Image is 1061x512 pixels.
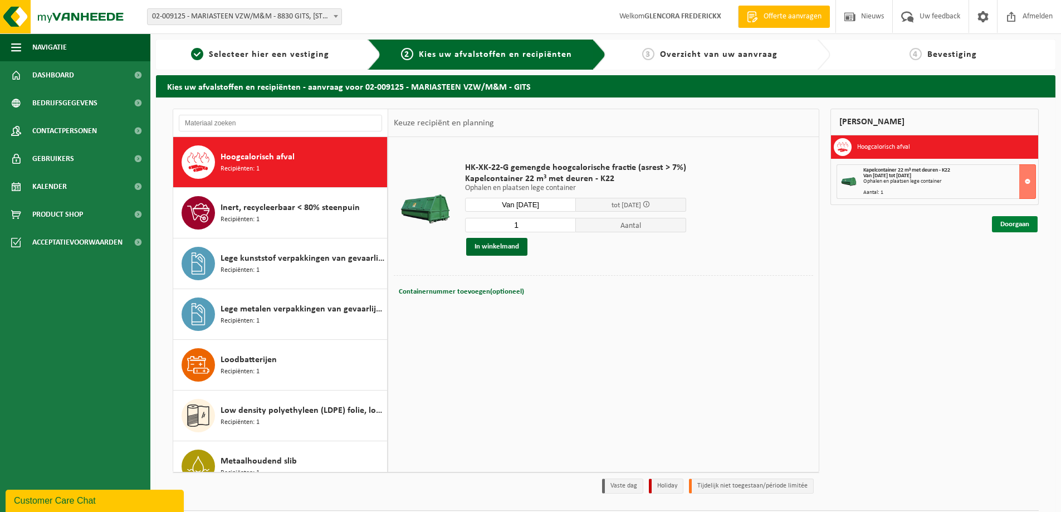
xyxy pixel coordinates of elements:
[32,201,83,228] span: Product Shop
[465,184,686,192] p: Ophalen en plaatsen lege container
[465,173,686,184] span: Kapelcontainer 22 m³ met deuren - K22
[173,391,388,441] button: Low density polyethyleen (LDPE) folie, los, naturel Recipiënten: 1
[6,487,186,512] iframe: chat widget
[576,218,687,232] span: Aantal
[173,289,388,340] button: Lege metalen verpakkingen van gevaarlijke stoffen Recipiënten: 1
[465,198,576,212] input: Selecteer datum
[179,115,382,131] input: Materiaal zoeken
[612,202,641,209] span: tot [DATE]
[221,417,260,428] span: Recipiënten: 1
[863,179,1035,184] div: Ophalen en plaatsen lege container
[830,109,1039,135] div: [PERSON_NAME]
[689,479,814,494] li: Tijdelijk niet toegestaan/période limitée
[148,9,341,25] span: 02-009125 - MARIASTEEN VZW/M&M - 8830 GITS, BOLLESTRAAT 21A
[32,61,74,89] span: Dashboard
[173,238,388,289] button: Lege kunststof verpakkingen van gevaarlijke stoffen Recipiënten: 1
[162,48,359,61] a: 1Selecteer hier een vestiging
[221,455,297,468] span: Metaalhoudend slib
[910,48,922,60] span: 4
[465,162,686,173] span: HK-XK-22-G gemengde hoogcalorische fractie (asrest > 7%)
[863,190,1035,196] div: Aantal: 1
[642,48,654,60] span: 3
[466,238,527,256] button: In winkelmand
[660,50,778,59] span: Overzicht van uw aanvraag
[173,137,388,188] button: Hoogcalorisch afval Recipiënten: 1
[32,33,67,61] span: Navigatie
[191,48,203,60] span: 1
[221,468,260,479] span: Recipiënten: 1
[221,150,295,164] span: Hoogcalorisch afval
[173,340,388,391] button: Loodbatterijen Recipiënten: 1
[221,201,360,214] span: Inert, recycleerbaar < 80% steenpuin
[221,214,260,225] span: Recipiënten: 1
[32,89,97,117] span: Bedrijfsgegevens
[992,216,1038,232] a: Doorgaan
[863,167,950,173] span: Kapelcontainer 22 m³ met deuren - K22
[173,188,388,238] button: Inert, recycleerbaar < 80% steenpuin Recipiënten: 1
[398,284,525,300] button: Containernummer toevoegen(optioneel)
[388,109,500,137] div: Keuze recipiënt en planning
[401,48,413,60] span: 2
[156,75,1055,97] h2: Kies uw afvalstoffen en recipiënten - aanvraag voor 02-009125 - MARIASTEEN VZW/M&M - GITS
[147,8,342,25] span: 02-009125 - MARIASTEEN VZW/M&M - 8830 GITS, BOLLESTRAAT 21A
[221,316,260,326] span: Recipiënten: 1
[32,117,97,145] span: Contactpersonen
[32,173,67,201] span: Kalender
[221,303,384,316] span: Lege metalen verpakkingen van gevaarlijke stoffen
[761,11,824,22] span: Offerte aanvragen
[221,164,260,174] span: Recipiënten: 1
[173,441,388,492] button: Metaalhoudend slib Recipiënten: 1
[602,479,643,494] li: Vaste dag
[644,12,721,21] strong: GLENCORA FREDERICKX
[221,252,384,265] span: Lege kunststof verpakkingen van gevaarlijke stoffen
[221,353,277,367] span: Loodbatterijen
[419,50,572,59] span: Kies uw afvalstoffen en recipiënten
[738,6,830,28] a: Offerte aanvragen
[221,265,260,276] span: Recipiënten: 1
[209,50,329,59] span: Selecteer hier een vestiging
[927,50,977,59] span: Bevestiging
[221,367,260,377] span: Recipiënten: 1
[399,288,524,295] span: Containernummer toevoegen(optioneel)
[32,145,74,173] span: Gebruikers
[863,173,911,179] strong: Van [DATE] tot [DATE]
[221,404,384,417] span: Low density polyethyleen (LDPE) folie, los, naturel
[32,228,123,256] span: Acceptatievoorwaarden
[857,138,910,156] h3: Hoogcalorisch afval
[649,479,683,494] li: Holiday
